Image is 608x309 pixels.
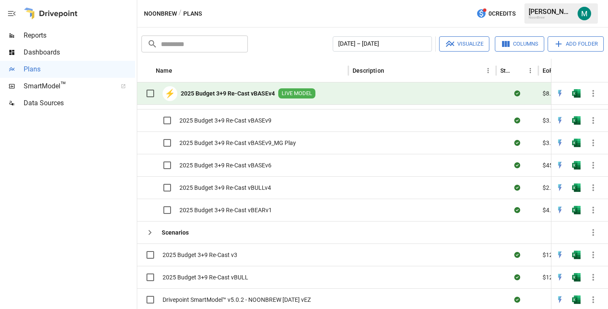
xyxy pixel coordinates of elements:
span: 2025 Budget 3+9 Re-Cast vBEARv1 [179,206,272,214]
img: excel-icon.76473adf.svg [572,273,581,282]
img: excel-icon.76473adf.svg [572,89,581,98]
div: Sync complete [514,273,520,282]
div: ⚡ [163,86,177,101]
div: Open in Quick Edit [556,116,564,125]
div: Sync complete [514,161,520,170]
img: quick-edit-flash.b8aec18c.svg [556,295,564,304]
img: excel-icon.76473adf.svg [572,251,581,259]
span: SmartModel [24,81,111,91]
img: excel-icon.76473adf.svg [572,295,581,304]
div: Open in Excel [572,295,581,304]
img: excel-icon.76473adf.svg [572,183,581,192]
div: Open in Quick Edit [556,161,564,170]
span: ™ [60,80,66,90]
div: EoP Cash [543,67,562,74]
div: / [179,8,182,19]
img: Michael Gross [578,7,591,20]
button: Michael Gross [573,2,596,25]
span: 2025 Budget 3+9 Re-Cast vBASEv9_MG Play [179,139,296,147]
button: Sort [173,65,185,77]
img: quick-edit-flash.b8aec18c.svg [556,251,564,259]
img: excel-icon.76473adf.svg [572,161,581,170]
div: Open in Quick Edit [556,89,564,98]
button: Columns [495,36,544,52]
div: Open in Excel [572,206,581,214]
div: Open in Excel [572,273,581,282]
div: Status [500,67,512,74]
span: Dashboards [24,47,135,57]
div: NoonBrew [529,16,573,19]
div: Open in Quick Edit [556,139,564,147]
div: Sync complete [514,183,520,192]
div: Open in Quick Edit [556,183,564,192]
div: Sync complete [514,206,520,214]
span: Drivepoint SmartModel™ v5.0.2 - NOONBREW [DATE] vEZ [163,295,311,304]
button: Sort [590,65,602,77]
img: quick-edit-flash.b8aec18c.svg [556,273,564,282]
span: 0 Credits [489,8,516,19]
div: Open in Excel [572,139,581,147]
span: 2025 Budget 3+9 Re-Cast vBULLv4 [179,183,271,192]
span: $2.3M [543,183,559,192]
span: $8.4M [543,89,559,98]
div: Open in Excel [572,251,581,259]
div: Open in Quick Edit [556,206,564,214]
div: Open in Quick Edit [556,273,564,282]
button: NoonBrew [144,8,177,19]
div: Open in Excel [572,89,581,98]
img: quick-edit-flash.b8aec18c.svg [556,139,564,147]
div: Open in Excel [572,161,581,170]
button: Sort [513,65,524,77]
div: Sync complete [514,251,520,259]
div: Open in Excel [572,116,581,125]
span: $3.2M [543,139,559,147]
img: quick-edit-flash.b8aec18c.svg [556,89,564,98]
span: 2025 Budget 3+9 Re-Cast vBULL [163,273,248,282]
span: LIVE MODEL [278,90,315,98]
div: Open in Excel [572,183,581,192]
img: quick-edit-flash.b8aec18c.svg [556,206,564,214]
div: Description [353,67,384,74]
button: Description column menu [482,65,494,77]
span: Plans [24,64,135,74]
span: 2025 Budget 3+9 Re-Cast v3 [163,251,237,259]
div: Open in Quick Edit [556,295,564,304]
img: excel-icon.76473adf.svg [572,206,581,214]
div: Open in Quick Edit [556,251,564,259]
span: $456.0K [543,161,565,170]
img: quick-edit-flash.b8aec18c.svg [556,116,564,125]
span: $12.5M [543,251,563,259]
span: $3.1M [543,116,559,125]
button: Sort [385,65,397,77]
span: $4.6M [543,206,559,214]
div: Sync complete [514,139,520,147]
img: quick-edit-flash.b8aec18c.svg [556,161,564,170]
img: excel-icon.76473adf.svg [572,116,581,125]
span: $12.0M [543,273,563,282]
button: [DATE] – [DATE] [333,36,432,52]
b: 2025 Budget 3+9 Re-Cast vBASEv4 [181,89,275,98]
button: 0Credits [473,6,519,22]
span: Reports [24,30,135,41]
div: Name [156,67,172,74]
span: 2025 Budget 3+9 Re-Cast vBASEv9 [179,116,271,125]
button: Status column menu [524,65,536,77]
button: Visualize [439,36,489,52]
span: Data Sources [24,98,135,108]
div: Sync complete [514,295,520,304]
img: quick-edit-flash.b8aec18c.svg [556,183,564,192]
div: Sync complete [514,89,520,98]
button: Add Folder [548,36,604,52]
span: 2025 Budget 3+9 Re-Cast vBASEv6 [179,161,271,170]
div: Sync complete [514,116,520,125]
div: [PERSON_NAME] [529,8,573,16]
b: Scenarios [162,228,189,237]
img: excel-icon.76473adf.svg [572,139,581,147]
